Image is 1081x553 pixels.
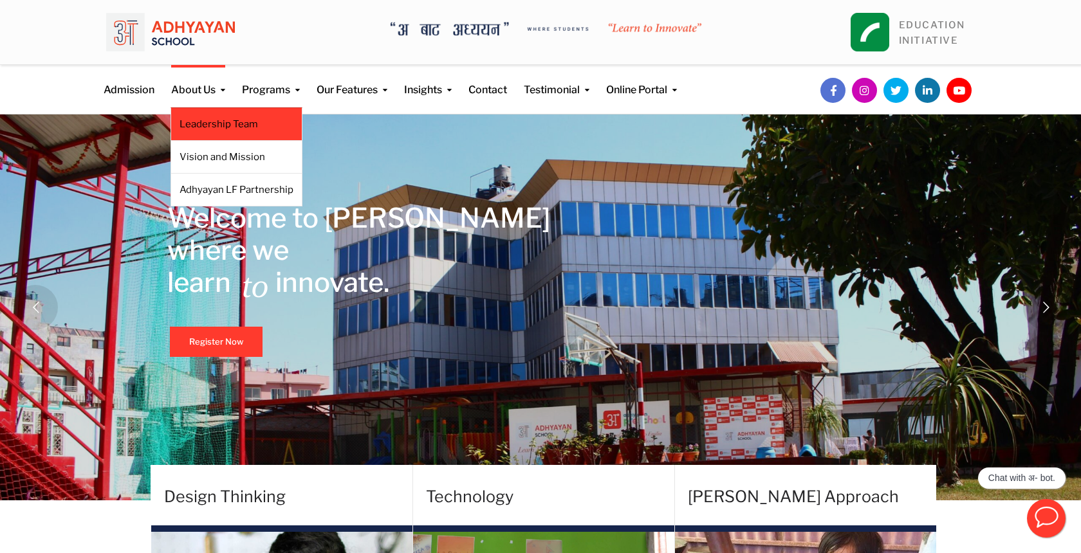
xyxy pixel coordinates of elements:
[426,467,674,525] h4: Technology
[851,13,889,51] img: square_leapfrog
[606,65,677,98] a: Online Portal
[171,65,225,98] a: About Us
[468,65,507,98] a: Contact
[524,65,589,98] a: Testimonial
[104,65,154,98] a: Admission
[391,22,701,37] img: A Bata Adhyayan where students learn to Innovate
[164,467,412,525] h4: Design Thinking
[167,202,550,298] rs-layer: Welcome to [PERSON_NAME] where we learn
[180,183,293,197] a: Adhyayan LF Partnership
[170,327,263,357] a: Register Now
[242,65,300,98] a: Programs
[275,266,389,298] rs-layer: innovate.
[899,19,965,46] a: EDUCATIONINITIATIVE
[106,10,235,55] img: logo
[242,269,268,302] rs-layer: to
[317,65,387,98] a: Our Features
[404,65,452,98] a: Insights
[180,117,293,131] a: Leadership Team
[180,150,293,164] a: Vision and Mission
[988,473,1055,484] p: Chat with अ- bot.
[688,467,936,525] h4: [PERSON_NAME] Approach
